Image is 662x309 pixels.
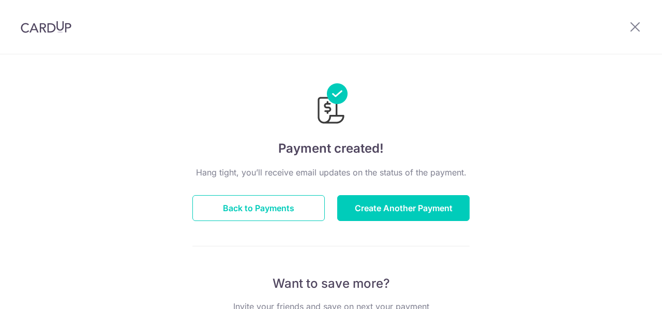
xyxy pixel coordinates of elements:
[192,166,470,179] p: Hang tight, you’ll receive email updates on the status of the payment.
[21,21,71,33] img: CardUp
[192,275,470,292] p: Want to save more?
[337,195,470,221] button: Create Another Payment
[192,139,470,158] h4: Payment created!
[192,195,325,221] button: Back to Payments
[314,83,348,127] img: Payments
